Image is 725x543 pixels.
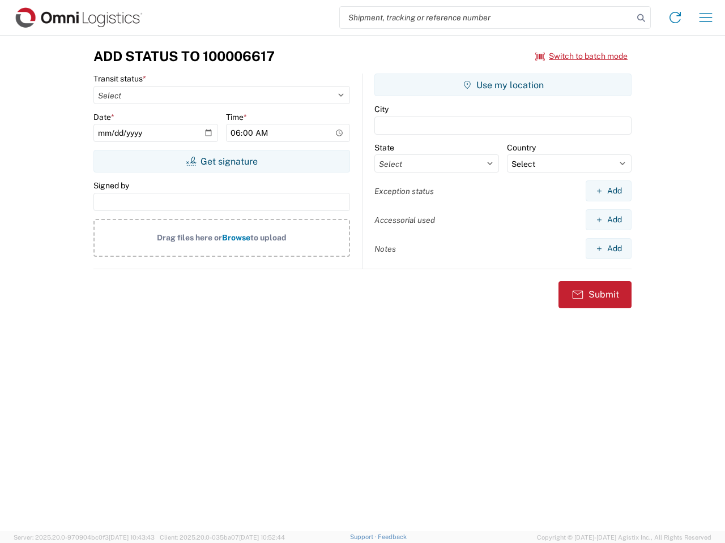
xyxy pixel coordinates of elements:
[239,534,285,541] span: [DATE] 10:52:44
[374,104,389,114] label: City
[93,112,114,122] label: Date
[250,233,287,242] span: to upload
[222,233,250,242] span: Browse
[537,532,711,542] span: Copyright © [DATE]-[DATE] Agistix Inc., All Rights Reserved
[93,74,146,84] label: Transit status
[160,534,285,541] span: Client: 2025.20.0-035ba07
[374,215,435,225] label: Accessorial used
[378,533,407,540] a: Feedback
[157,233,222,242] span: Drag files here or
[14,534,155,541] span: Server: 2025.20.0-970904bc0f3
[586,209,632,230] button: Add
[507,143,536,153] label: Country
[586,238,632,259] button: Add
[340,7,633,28] input: Shipment, tracking or reference number
[535,47,628,66] button: Switch to batch mode
[374,143,394,153] label: State
[109,534,155,541] span: [DATE] 10:43:43
[586,180,632,201] button: Add
[374,186,434,196] label: Exception status
[93,150,350,173] button: Get signature
[226,112,247,122] label: Time
[558,281,632,308] button: Submit
[350,533,378,540] a: Support
[93,48,275,64] h3: Add Status to 100006617
[374,74,632,96] button: Use my location
[93,180,129,191] label: Signed by
[374,244,396,254] label: Notes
